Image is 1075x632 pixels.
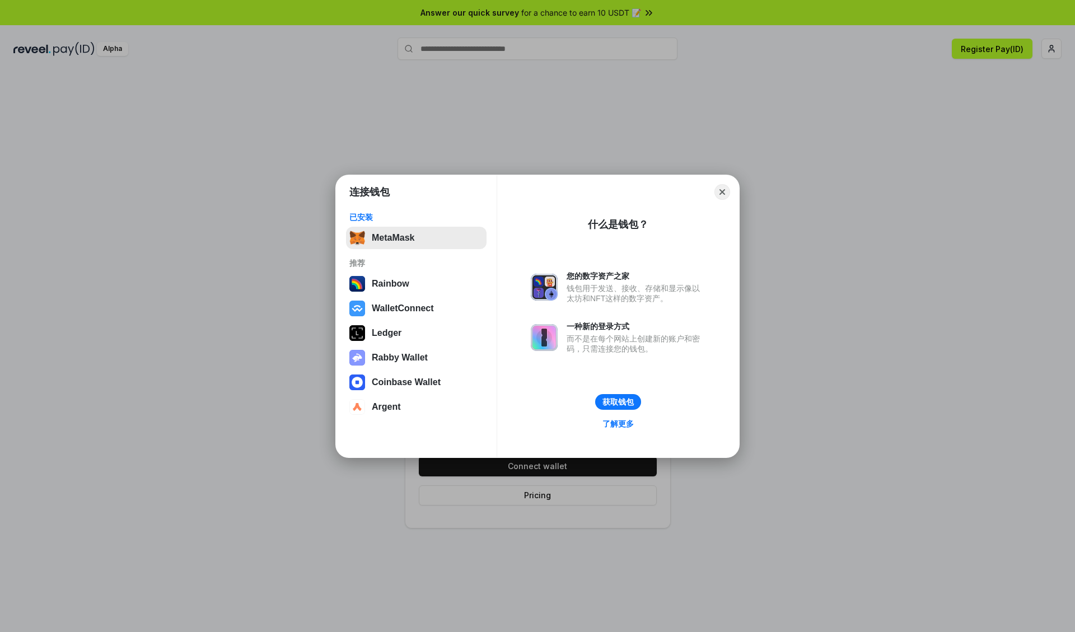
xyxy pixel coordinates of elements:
[349,325,365,341] img: svg+xml,%3Csvg%20xmlns%3D%22http%3A%2F%2Fwww.w3.org%2F2000%2Fsvg%22%20width%3D%2228%22%20height%3...
[372,303,434,313] div: WalletConnect
[372,377,441,387] div: Coinbase Wallet
[346,273,487,295] button: Rainbow
[346,322,487,344] button: Ledger
[349,258,483,268] div: 推荐
[567,271,705,281] div: 您的数字资产之家
[349,374,365,390] img: svg+xml,%3Csvg%20width%3D%2228%22%20height%3D%2228%22%20viewBox%3D%220%200%2028%2028%22%20fill%3D...
[349,185,390,199] h1: 连接钱包
[349,350,365,366] img: svg+xml,%3Csvg%20xmlns%3D%22http%3A%2F%2Fwww.w3.org%2F2000%2Fsvg%22%20fill%3D%22none%22%20viewBox...
[349,212,483,222] div: 已安装
[372,402,401,412] div: Argent
[567,334,705,354] div: 而不是在每个网站上创建新的账户和密码，只需连接您的钱包。
[588,218,648,231] div: 什么是钱包？
[596,416,641,431] a: 了解更多
[349,399,365,415] img: svg+xml,%3Csvg%20width%3D%2228%22%20height%3D%2228%22%20viewBox%3D%220%200%2028%2028%22%20fill%3D...
[372,233,414,243] div: MetaMask
[349,230,365,246] img: svg+xml,%3Csvg%20fill%3D%22none%22%20height%3D%2233%22%20viewBox%3D%220%200%2035%2033%22%20width%...
[531,274,558,301] img: svg+xml,%3Csvg%20xmlns%3D%22http%3A%2F%2Fwww.w3.org%2F2000%2Fsvg%22%20fill%3D%22none%22%20viewBox...
[372,353,428,363] div: Rabby Wallet
[602,419,634,429] div: 了解更多
[346,297,487,320] button: WalletConnect
[567,321,705,331] div: 一种新的登录方式
[349,301,365,316] img: svg+xml,%3Csvg%20width%3D%2228%22%20height%3D%2228%22%20viewBox%3D%220%200%2028%2028%22%20fill%3D...
[567,283,705,303] div: 钱包用于发送、接收、存储和显示像以太坊和NFT这样的数字资产。
[531,324,558,351] img: svg+xml,%3Csvg%20xmlns%3D%22http%3A%2F%2Fwww.w3.org%2F2000%2Fsvg%22%20fill%3D%22none%22%20viewBox...
[602,397,634,407] div: 获取钱包
[346,396,487,418] button: Argent
[372,279,409,289] div: Rainbow
[349,276,365,292] img: svg+xml,%3Csvg%20width%3D%22120%22%20height%3D%22120%22%20viewBox%3D%220%200%20120%20120%22%20fil...
[372,328,401,338] div: Ledger
[346,371,487,394] button: Coinbase Wallet
[714,184,730,200] button: Close
[595,394,641,410] button: 获取钱包
[346,347,487,369] button: Rabby Wallet
[346,227,487,249] button: MetaMask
